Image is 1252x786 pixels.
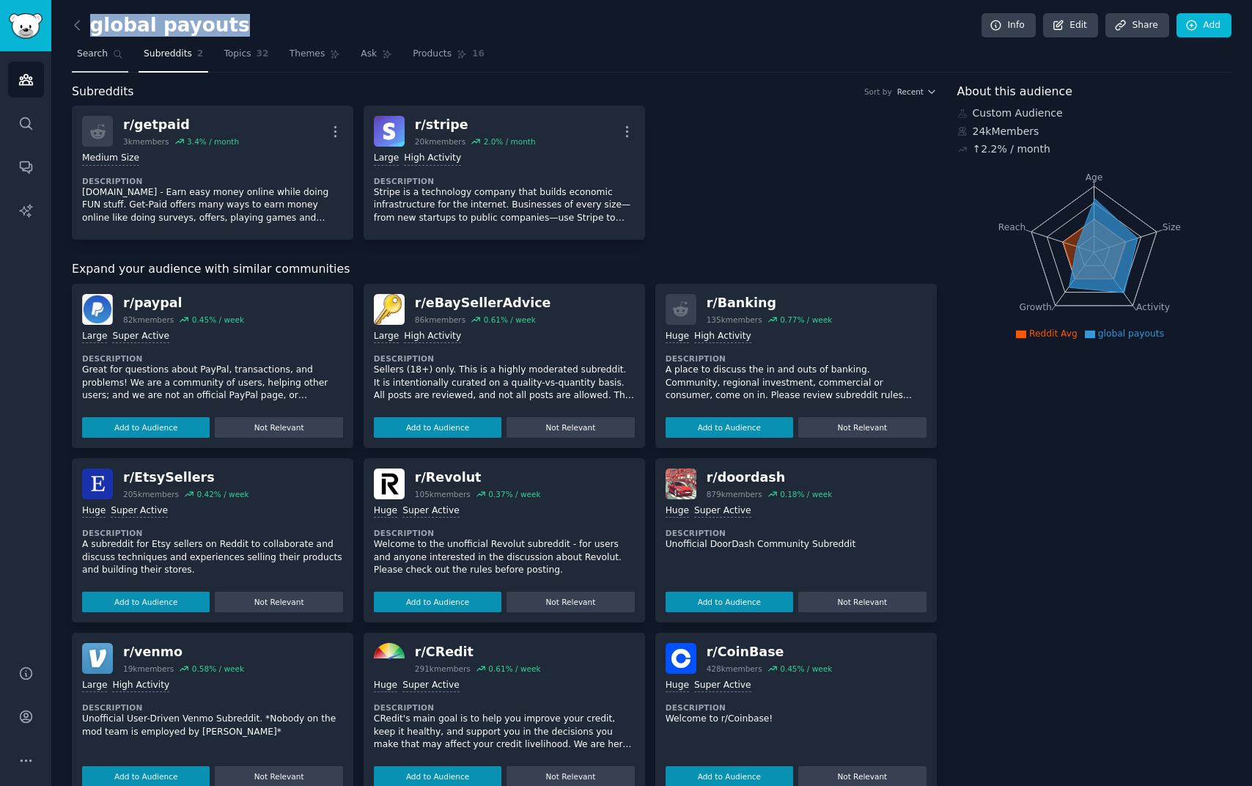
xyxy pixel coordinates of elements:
button: Add to Audience [666,417,793,438]
div: High Activity [112,679,169,693]
img: Revolut [374,469,405,499]
div: r/ CRedit [415,643,541,661]
img: eBaySellerAdvice [374,294,405,325]
div: 0.42 % / week [196,489,248,499]
span: Themes [290,48,325,61]
tspan: Growth [1019,302,1051,312]
p: Sellers (18+) only. This is a highly moderated subreddit. It is intentionally curated on a qualit... [374,364,635,403]
dt: Description [374,702,635,713]
dt: Description [374,353,635,364]
p: [DOMAIN_NAME] - Earn easy money online while doing FUN stuff. Get-Paid offers many ways to earn m... [82,186,343,225]
span: Reddit Avg [1029,328,1078,339]
div: 0.18 % / week [780,489,832,499]
div: High Activity [404,152,461,166]
tspan: Activity [1136,302,1170,312]
div: Huge [374,679,397,693]
div: Huge [666,330,689,344]
div: 0.61 % / week [484,315,536,325]
div: Medium Size [82,152,139,166]
div: ↑ 2.2 % / month [973,142,1050,157]
div: Sort by [864,87,892,97]
dt: Description [666,702,927,713]
button: Add to Audience [374,417,501,438]
span: 32 [257,48,269,61]
img: paypal [82,294,113,325]
div: 0.58 % / week [192,664,244,674]
a: Add [1176,13,1231,38]
div: Large [374,330,399,344]
div: 105k members [415,489,471,499]
div: 24k Members [957,124,1232,139]
div: r/ Revolut [415,469,541,487]
p: A subreddit for Etsy sellers on Reddit to collaborate and discuss techniques and experiences sell... [82,538,343,577]
a: Ask [356,43,397,73]
dt: Description [666,353,927,364]
span: Search [77,48,108,61]
button: Add to Audience [82,592,210,612]
dt: Description [82,702,343,713]
span: Ask [361,48,377,61]
img: CRedit [374,643,405,674]
span: About this audience [957,83,1072,101]
div: r/ stripe [415,116,536,134]
div: Super Active [402,679,460,693]
a: Info [982,13,1036,38]
div: 879k members [707,489,762,499]
dt: Description [374,176,635,186]
div: 3.4 % / month [187,136,239,147]
div: Huge [82,504,106,518]
div: Super Active [694,504,751,518]
span: Topics [224,48,251,61]
dt: Description [666,528,927,538]
button: Recent [897,87,937,97]
div: r/ getpaid [123,116,239,134]
div: 291k members [415,664,471,674]
dt: Description [82,176,343,186]
p: Great for questions about PayPal, transactions, and problems! We are a community of users, helpin... [82,364,343,403]
div: Huge [374,504,397,518]
button: Not Relevant [215,417,342,438]
a: Search [72,43,128,73]
div: r/ doordash [707,469,833,487]
span: Subreddits [144,48,192,61]
div: Super Active [111,504,168,518]
div: 3k members [123,136,169,147]
button: Add to Audience [374,592,501,612]
p: Stripe is a technology company that builds economic infrastructure for the internet. Businesses o... [374,186,635,225]
button: Not Relevant [798,592,926,612]
div: 205k members [123,489,179,499]
button: Add to Audience [82,417,210,438]
img: stripe [374,116,405,147]
a: Subreddits2 [139,43,208,73]
div: Custom Audience [957,106,1232,121]
div: High Activity [694,330,751,344]
img: venmo [82,643,113,674]
h2: global payouts [72,14,250,37]
p: Unofficial DoorDash Community Subreddit [666,538,927,551]
span: Recent [897,87,924,97]
button: Not Relevant [798,417,926,438]
div: r/ eBaySellerAdvice [415,294,551,312]
a: r/getpaid3kmembers3.4% / monthMedium SizeDescription[DOMAIN_NAME] - Earn easy money online while ... [72,106,353,240]
div: 0.45 % / week [192,315,244,325]
img: doordash [666,469,696,499]
div: r/ EtsySellers [123,469,249,487]
div: 0.45 % / week [780,664,832,674]
a: Edit [1043,13,1098,38]
p: Unofficial User-Driven Venmo Subreddit. *Nobody on the mod team is employed by [PERSON_NAME]* [82,713,343,738]
p: CRedit's main goal is to help you improve your credit, keep it healthy, and support you in the de... [374,713,635,752]
div: 20k members [415,136,465,147]
div: 0.61 % / week [488,664,540,674]
span: Products [413,48,452,61]
div: 19k members [123,664,174,674]
a: Share [1105,13,1168,38]
div: Super Active [112,330,169,344]
span: Expand your audience with similar communities [72,260,350,279]
div: r/ CoinBase [707,643,833,661]
button: Add to Audience [666,592,793,612]
p: Welcome to the unofficial Revolut subreddit - for users and anyone interested in the discussion a... [374,538,635,577]
a: Products16 [408,43,490,73]
img: EtsySellers [82,469,113,499]
a: Themes [284,43,346,73]
dt: Description [82,528,343,538]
